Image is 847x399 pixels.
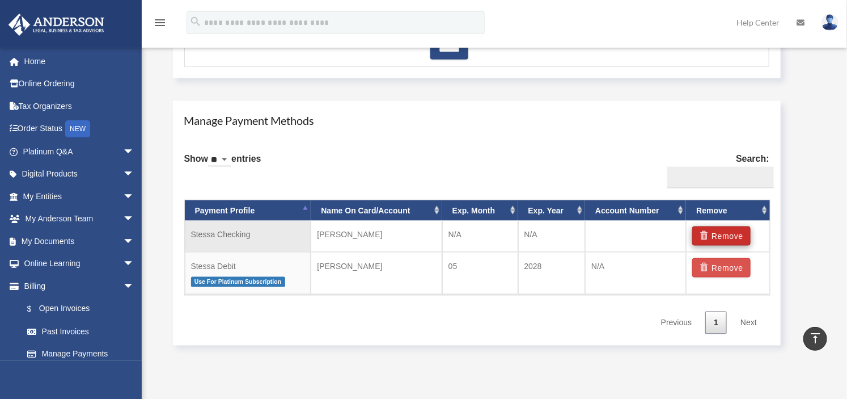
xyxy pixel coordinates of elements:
a: 1 [705,312,727,335]
th: Exp. Year: activate to sort column ascending [518,200,586,221]
input: Search: [667,167,774,188]
i: vertical_align_top [808,331,822,345]
i: menu [153,16,167,30]
select: Showentries [208,154,231,167]
td: 2028 [518,252,586,295]
a: Home [8,50,151,73]
td: 05 [442,252,518,295]
a: Next [732,312,765,335]
a: Online Ordering [8,73,151,95]
div: NEW [65,120,90,137]
img: User Pic [821,14,838,31]
a: Manage Payments [16,343,146,366]
span: arrow_drop_down [123,163,146,186]
th: Payment Profile: activate to sort column descending [185,200,311,221]
td: N/A [585,252,686,295]
a: Order StatusNEW [8,117,151,141]
span: arrow_drop_down [123,275,146,298]
span: arrow_drop_down [123,208,146,231]
th: Name On Card/Account: activate to sort column ascending [311,200,442,221]
td: N/A [442,221,518,252]
a: menu [153,20,167,30]
span: arrow_drop_down [123,253,146,276]
td: [PERSON_NAME] [311,252,442,295]
i: search [189,15,202,28]
span: arrow_drop_down [123,185,146,208]
a: $Open Invoices [16,297,151,321]
label: Search: [663,151,769,188]
h4: Manage Payment Methods [184,112,770,128]
a: Tax Organizers [8,95,151,117]
a: My Documentsarrow_drop_down [8,230,151,253]
span: arrow_drop_down [123,230,146,253]
a: Billingarrow_drop_down [8,275,151,297]
button: Remove [692,258,751,278]
th: Account Number: activate to sort column ascending [585,200,686,221]
span: arrow_drop_down [123,140,146,163]
a: Previous [653,312,700,335]
img: Anderson Advisors Platinum Portal [5,14,108,36]
td: N/A [518,221,586,252]
a: Past Invoices [16,320,151,343]
span: $ [33,302,39,316]
a: vertical_align_top [803,327,827,351]
td: Stessa Debit [185,252,311,295]
a: Digital Productsarrow_drop_down [8,163,151,186]
span: Use For Platinum Subscription [191,277,285,287]
a: Online Learningarrow_drop_down [8,253,151,275]
th: Exp. Month: activate to sort column ascending [442,200,518,221]
button: Remove [692,226,751,246]
a: My Anderson Teamarrow_drop_down [8,208,151,230]
td: Stessa Checking [185,221,311,252]
th: Remove: activate to sort column ascending [686,200,770,221]
a: My Entitiesarrow_drop_down [8,185,151,208]
label: Show entries [184,151,261,178]
td: [PERSON_NAME] [311,221,442,252]
a: Platinum Q&Aarrow_drop_down [8,140,151,163]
